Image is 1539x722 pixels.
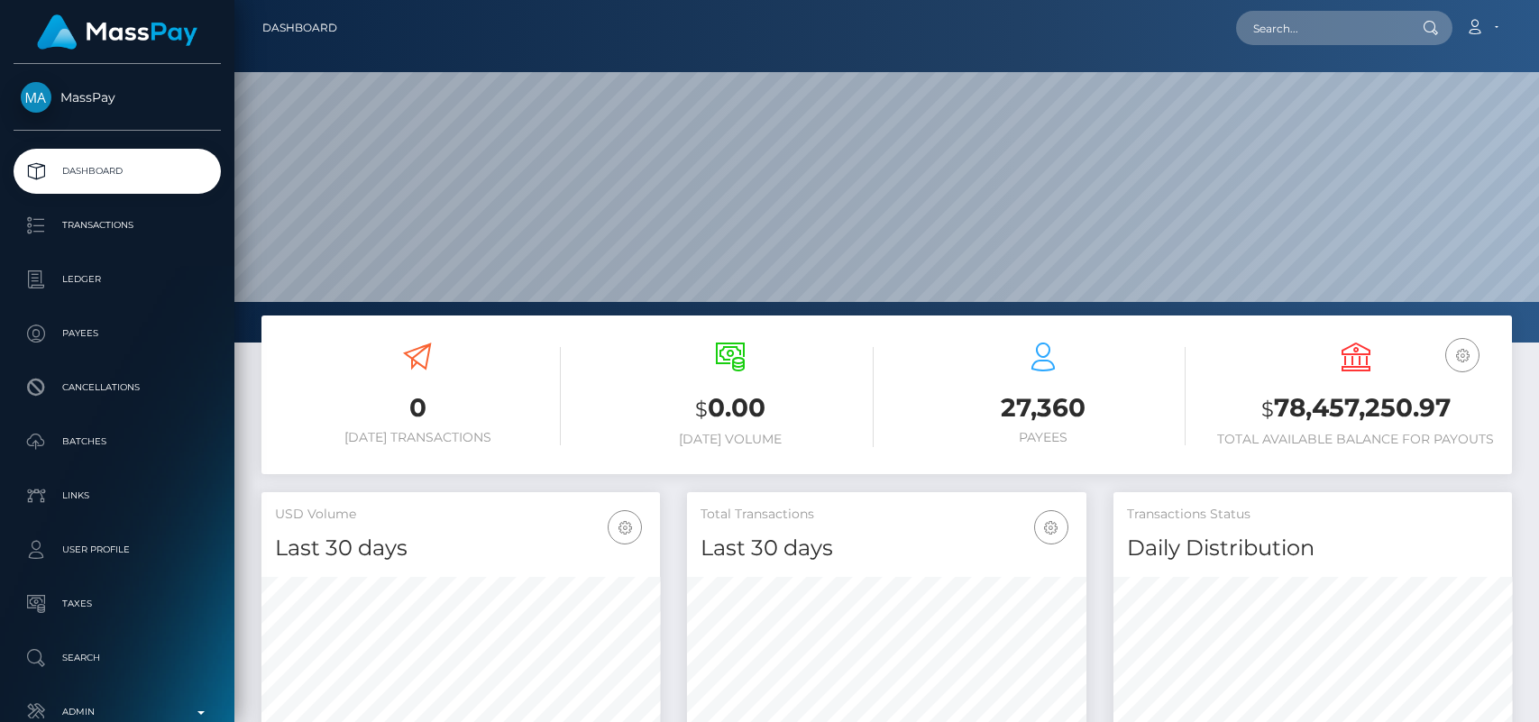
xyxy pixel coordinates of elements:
[14,89,221,105] span: MassPay
[14,527,221,572] a: User Profile
[1213,390,1498,427] h3: 78,457,250.97
[1236,11,1406,45] input: Search...
[21,158,214,185] p: Dashboard
[21,590,214,617] p: Taxes
[21,266,214,293] p: Ledger
[1261,397,1274,422] small: $
[21,536,214,563] p: User Profile
[275,430,561,445] h6: [DATE] Transactions
[21,212,214,239] p: Transactions
[275,506,646,524] h5: USD Volume
[21,374,214,401] p: Cancellations
[21,428,214,455] p: Batches
[21,644,214,672] p: Search
[14,473,221,518] a: Links
[14,149,221,194] a: Dashboard
[21,320,214,347] p: Payees
[901,430,1186,445] h6: Payees
[695,397,708,422] small: $
[1213,432,1498,447] h6: Total Available Balance for Payouts
[701,506,1072,524] h5: Total Transactions
[1127,533,1498,564] h4: Daily Distribution
[1127,506,1498,524] h5: Transactions Status
[21,82,51,113] img: MassPay
[14,635,221,681] a: Search
[21,482,214,509] p: Links
[588,390,874,427] h3: 0.00
[14,311,221,356] a: Payees
[14,581,221,626] a: Taxes
[701,533,1072,564] h4: Last 30 days
[275,390,561,425] h3: 0
[37,14,197,50] img: MassPay Logo
[14,257,221,302] a: Ledger
[901,390,1186,425] h3: 27,360
[14,203,221,248] a: Transactions
[262,9,337,47] a: Dashboard
[275,533,646,564] h4: Last 30 days
[14,419,221,464] a: Batches
[588,432,874,447] h6: [DATE] Volume
[14,365,221,410] a: Cancellations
